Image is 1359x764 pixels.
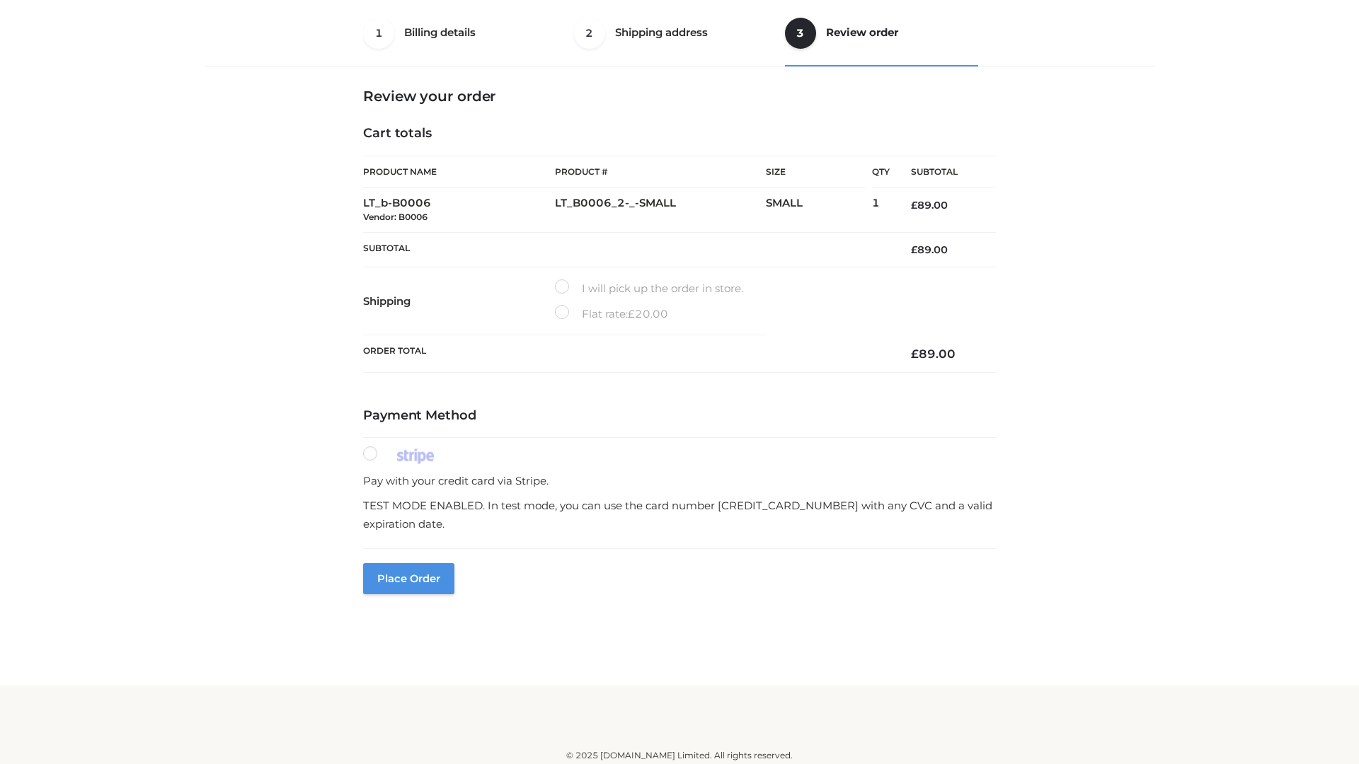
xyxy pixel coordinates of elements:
bdi: 20.00 [628,307,668,320]
th: Shipping [363,267,555,335]
td: LT_B0006_2-_-SMALL [555,188,766,233]
td: SMALL [766,188,872,233]
th: Qty [872,156,890,188]
h4: Payment Method [363,408,996,424]
th: Product # [555,156,766,188]
span: £ [911,199,917,212]
td: LT_b-B0006 [363,188,555,233]
label: I will pick up the order in store. [555,279,743,298]
bdi: 89.00 [911,199,948,212]
h4: Cart totals [363,126,996,141]
button: Place order [363,563,454,594]
div: © 2025 [DOMAIN_NAME] Limited. All rights reserved. [210,748,1149,763]
th: Subtotal [890,156,996,188]
h3: Review your order [363,88,996,105]
th: Order Total [363,335,890,373]
label: Flat rate: [555,305,668,323]
th: Product Name [363,156,555,188]
bdi: 89.00 [911,347,956,361]
span: £ [911,347,919,361]
span: £ [628,307,635,320]
p: Pay with your credit card via Stripe. [363,472,996,490]
p: TEST MODE ENABLED. In test mode, you can use the card number [CREDIT_CARD_NUMBER] with any CVC an... [363,497,996,533]
th: Subtotal [363,232,890,267]
bdi: 89.00 [911,243,948,256]
span: £ [911,243,917,256]
td: 1 [872,188,890,233]
small: Vendor: B0006 [363,212,428,222]
th: Size [766,156,865,188]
